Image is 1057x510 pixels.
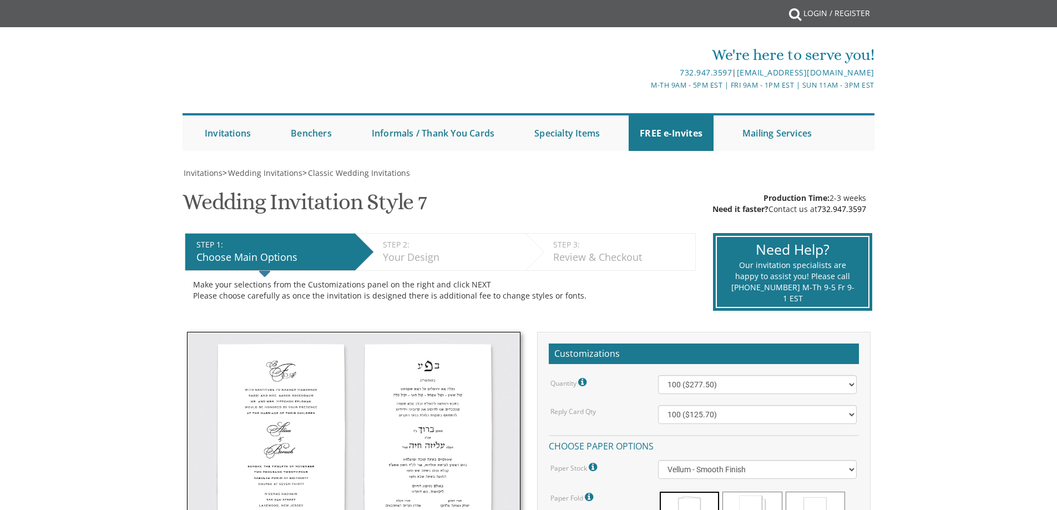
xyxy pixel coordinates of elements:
[550,490,596,504] label: Paper Fold
[383,239,520,250] div: STEP 2:
[308,168,410,178] span: Classic Wedding Invitations
[222,168,302,178] span: >
[414,79,874,91] div: M-Th 9am - 5pm EST | Fri 9am - 1pm EST | Sun 11am - 3pm EST
[549,435,859,455] h4: Choose paper options
[550,375,589,390] label: Quantity
[731,240,854,260] div: Need Help?
[712,193,866,215] div: 2-3 weeks Contact us at
[414,44,874,66] div: We're here to serve you!
[817,204,866,214] a: 732.947.3597
[553,250,690,265] div: Review & Checkout
[737,67,874,78] a: [EMAIL_ADDRESS][DOMAIN_NAME]
[194,115,262,151] a: Invitations
[523,115,611,151] a: Specialty Items
[763,193,830,203] span: Production Time:
[193,279,687,301] div: Make your selections from the Customizations panel on the right and click NEXT Please choose care...
[731,115,823,151] a: Mailing Services
[712,204,768,214] span: Need it faster?
[302,168,410,178] span: >
[550,407,596,416] label: Reply Card Qty
[196,239,350,250] div: STEP 1:
[228,168,302,178] span: Wedding Invitations
[361,115,505,151] a: Informals / Thank You Cards
[549,344,859,365] h2: Customizations
[184,168,222,178] span: Invitations
[196,250,350,265] div: Choose Main Options
[307,168,410,178] a: Classic Wedding Invitations
[731,260,854,304] div: Our invitation specialists are happy to assist you! Please call [PHONE_NUMBER] M-Th 9-5 Fr 9-1 EST
[553,239,690,250] div: STEP 3:
[414,66,874,79] div: |
[550,460,600,474] label: Paper Stock
[280,115,343,151] a: Benchers
[183,168,222,178] a: Invitations
[629,115,714,151] a: FREE e-Invites
[680,67,732,78] a: 732.947.3597
[183,190,427,223] h1: Wedding Invitation Style 7
[227,168,302,178] a: Wedding Invitations
[383,250,520,265] div: Your Design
